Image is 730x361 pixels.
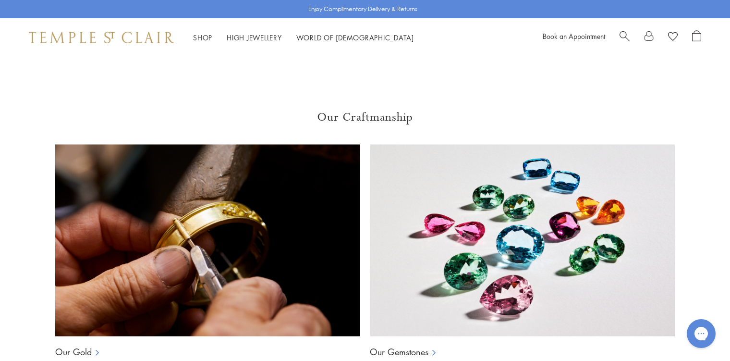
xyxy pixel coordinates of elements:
[55,110,675,125] h3: Our Craftmanship
[692,30,701,45] a: Open Shopping Bag
[620,30,630,45] a: Search
[55,144,360,336] img: Ball Chains
[227,33,282,42] a: High JewelleryHigh Jewellery
[370,144,675,336] img: Ball Chains
[543,31,605,41] a: Book an Appointment
[29,32,174,43] img: Temple St. Clair
[193,33,212,42] a: ShopShop
[296,33,414,42] a: World of [DEMOGRAPHIC_DATA]World of [DEMOGRAPHIC_DATA]
[55,346,92,358] a: Our Gold
[682,316,720,351] iframe: Gorgias live chat messenger
[370,346,428,358] a: Our Gemstones
[193,32,414,44] nav: Main navigation
[308,4,417,14] p: Enjoy Complimentary Delivery & Returns
[668,30,678,45] a: View Wishlist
